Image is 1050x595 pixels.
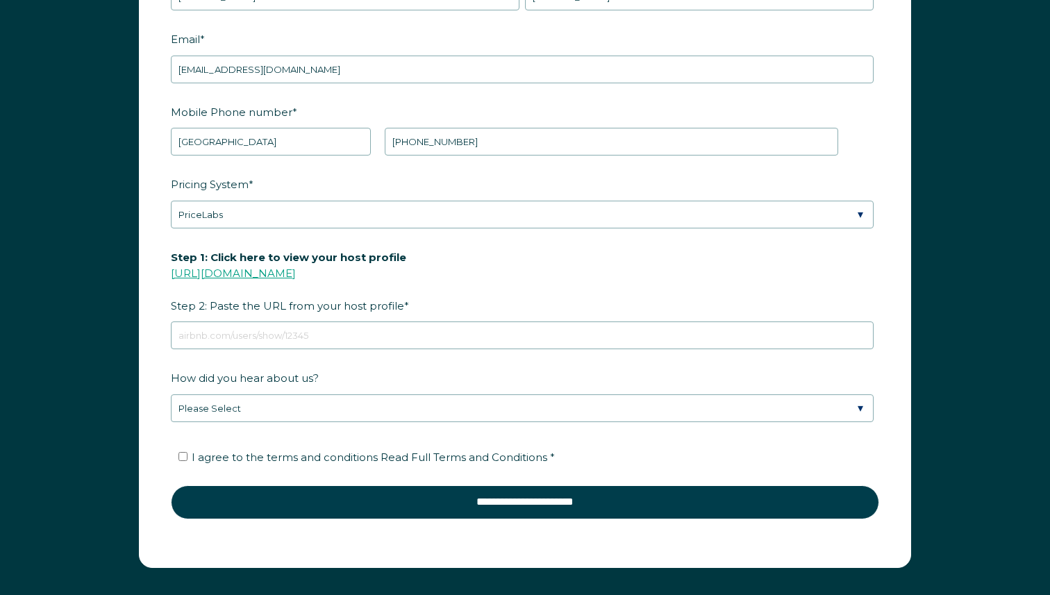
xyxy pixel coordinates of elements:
[171,246,406,317] span: Step 2: Paste the URL from your host profile
[171,246,406,268] span: Step 1: Click here to view your host profile
[171,28,200,50] span: Email
[378,451,550,464] a: Read Full Terms and Conditions
[171,367,319,389] span: How did you hear about us?
[178,452,187,461] input: I agree to the terms and conditions Read Full Terms and Conditions *
[171,174,249,195] span: Pricing System
[192,451,555,464] span: I agree to the terms and conditions
[171,267,296,280] a: [URL][DOMAIN_NAME]
[381,451,547,464] span: Read Full Terms and Conditions
[171,321,874,349] input: airbnb.com/users/show/12345
[171,101,292,123] span: Mobile Phone number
